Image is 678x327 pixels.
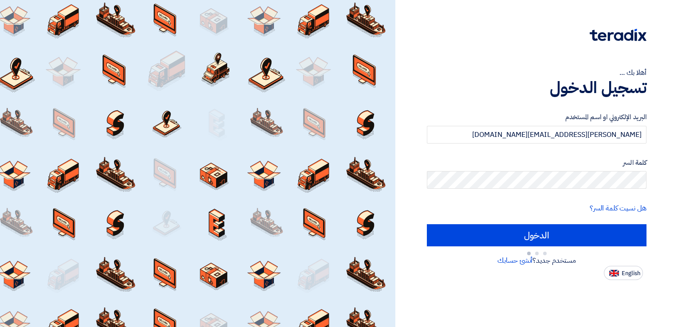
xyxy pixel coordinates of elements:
input: أدخل بريد العمل الإلكتروني او اسم المستخدم الخاص بك ... [427,126,646,144]
a: هل نسيت كلمة السر؟ [590,203,646,214]
button: English [604,266,643,280]
img: en-US.png [609,270,619,276]
img: Teradix logo [590,29,646,41]
input: الدخول [427,224,646,246]
label: كلمة السر [427,158,646,168]
a: أنشئ حسابك [497,255,532,266]
div: مستخدم جديد؟ [427,255,646,266]
label: البريد الإلكتروني او اسم المستخدم [427,112,646,122]
h1: تسجيل الدخول [427,78,646,97]
span: English [622,270,640,276]
div: أهلا بك ... [427,67,646,78]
